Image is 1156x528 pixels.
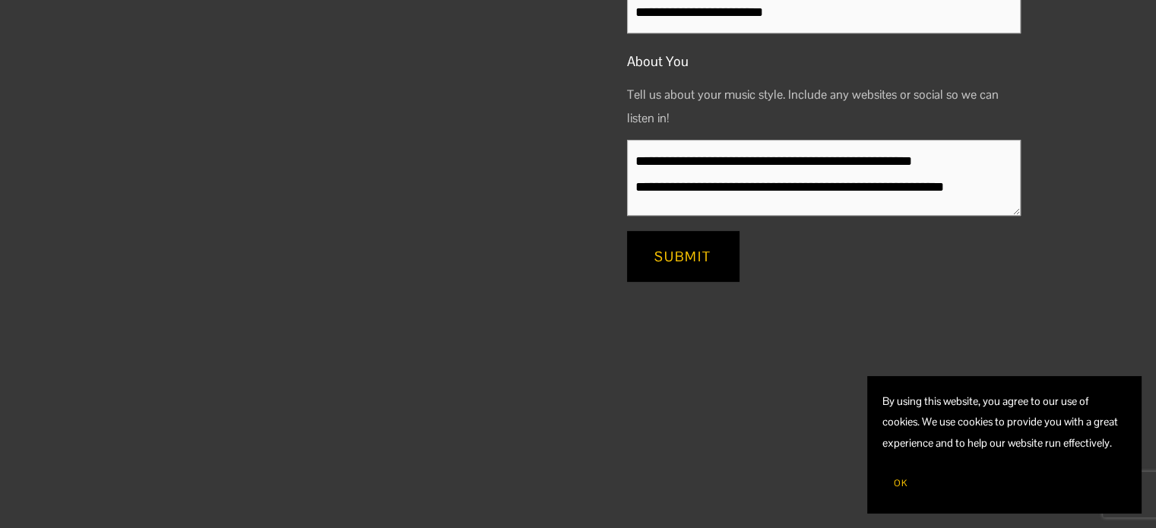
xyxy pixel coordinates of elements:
span: Submit [654,248,711,265]
p: Tell us about your music style. Include any websites or social so we can listen in! [627,77,1021,137]
span: About You [627,49,689,74]
span: OK [894,477,907,489]
button: SubmitSubmit [627,231,739,281]
section: Cookie banner [867,376,1141,513]
button: OK [882,469,919,498]
p: By using this website, you agree to our use of cookies. We use cookies to provide you with a grea... [882,391,1126,454]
